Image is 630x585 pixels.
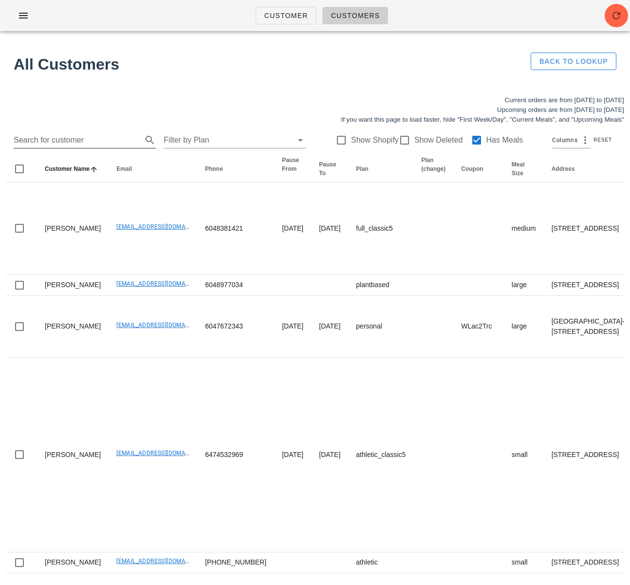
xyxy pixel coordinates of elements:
[552,132,591,148] div: Columns
[504,156,544,183] th: Meal Size: Not sorted. Activate to sort ascending.
[504,552,544,573] td: small
[552,165,575,172] span: Address
[37,156,109,183] th: Customer Name: Sorted ascending. Activate to sort descending.
[45,165,90,172] span: Customer Name
[504,358,544,552] td: small
[116,558,213,565] a: [EMAIL_ADDRESS][DOMAIN_NAME]
[531,53,616,70] button: Back to Lookup
[461,165,483,172] span: Coupon
[453,296,504,358] td: WLac2Trc
[37,358,109,552] td: [PERSON_NAME]
[116,322,213,329] a: [EMAIL_ADDRESS][DOMAIN_NAME]
[311,358,348,552] td: [DATE]
[512,161,525,177] span: Meal Size
[331,12,380,19] span: Customers
[351,135,399,145] label: Show Shopify
[552,135,577,145] span: Columns
[414,135,463,145] label: Show Deleted
[197,296,274,358] td: 6047672343
[197,156,274,183] th: Phone: Not sorted. Activate to sort ascending.
[421,157,445,172] span: Plan (change)
[322,7,389,24] a: Customers
[274,183,311,275] td: [DATE]
[197,358,274,552] td: 6474532969
[504,296,544,358] td: large
[311,183,348,275] td: [DATE]
[348,296,413,358] td: personal
[274,156,311,183] th: Pause From: Not sorted. Activate to sort ascending.
[274,296,311,358] td: [DATE]
[348,552,413,573] td: athletic
[109,156,197,183] th: Email: Not sorted. Activate to sort ascending.
[116,223,213,230] a: [EMAIL_ADDRESS][DOMAIN_NAME]
[504,183,544,275] td: medium
[593,137,612,143] span: Reset
[311,296,348,358] td: [DATE]
[348,156,413,183] th: Plan: Not sorted. Activate to sort ascending.
[205,165,223,172] span: Phone
[413,156,453,183] th: Plan (change): Not sorted. Activate to sort ascending.
[348,275,413,296] td: plantbased
[197,275,274,296] td: 6048977034
[197,183,274,275] td: 6048381421
[348,358,413,552] td: athletic_classic5
[37,183,109,275] td: [PERSON_NAME]
[116,165,132,172] span: Email
[319,161,336,177] span: Pause To
[197,552,274,573] td: [PHONE_NUMBER]
[116,450,213,457] a: [EMAIL_ADDRESS][DOMAIN_NAME]
[37,296,109,358] td: [PERSON_NAME]
[539,57,608,65] span: Back to Lookup
[14,53,514,76] h1: All Customers
[282,157,299,172] span: Pause From
[37,552,109,573] td: [PERSON_NAME]
[274,358,311,552] td: [DATE]
[311,156,348,183] th: Pause To: Not sorted. Activate to sort ascending.
[37,275,109,296] td: [PERSON_NAME]
[256,7,316,24] a: Customer
[348,183,413,275] td: full_classic5
[116,280,213,287] a: [EMAIL_ADDRESS][DOMAIN_NAME]
[486,135,523,145] label: Has Meals
[453,156,504,183] th: Coupon: Not sorted. Activate to sort ascending.
[591,135,616,145] button: Reset
[264,12,308,19] span: Customer
[356,165,368,172] span: Plan
[164,132,306,148] div: Filter by Plan
[504,275,544,296] td: large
